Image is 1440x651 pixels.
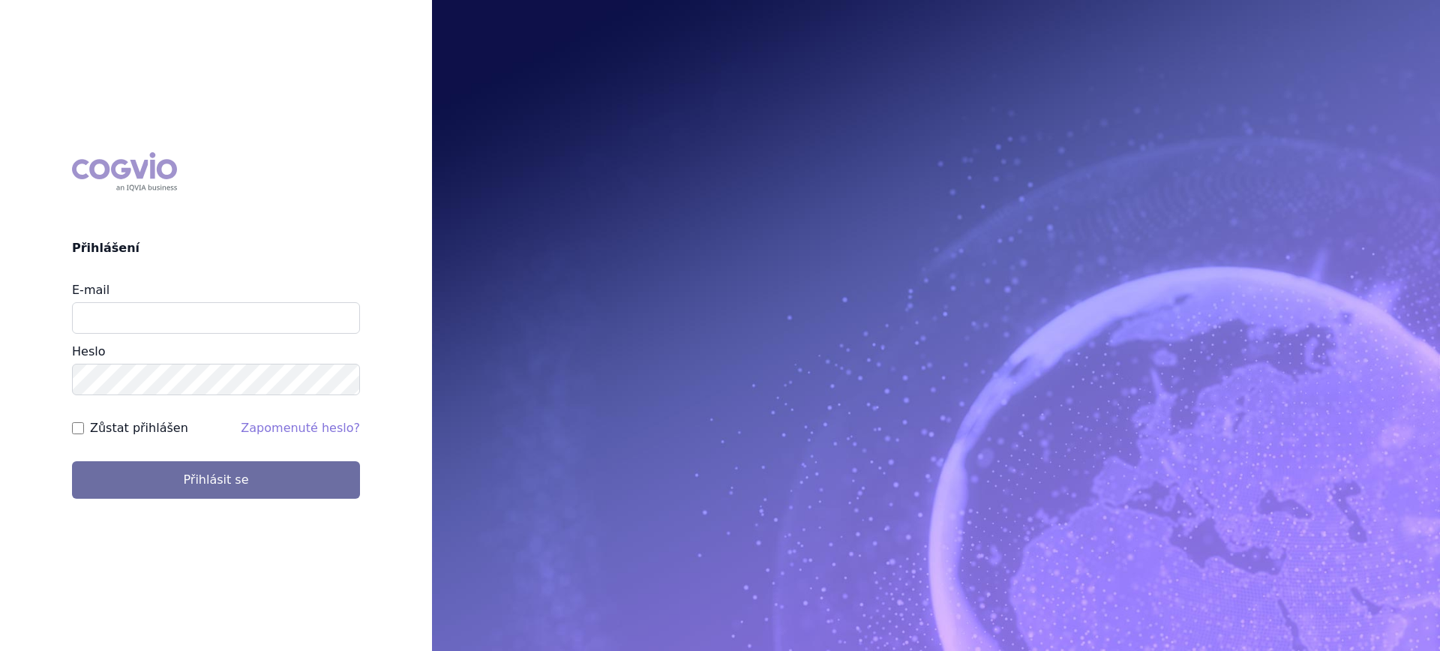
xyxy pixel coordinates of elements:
[72,152,177,191] div: COGVIO
[72,344,105,358] label: Heslo
[90,419,188,437] label: Zůstat přihlášen
[72,239,360,257] h2: Přihlášení
[72,283,109,297] label: E-mail
[72,461,360,499] button: Přihlásit se
[241,421,360,435] a: Zapomenuté heslo?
